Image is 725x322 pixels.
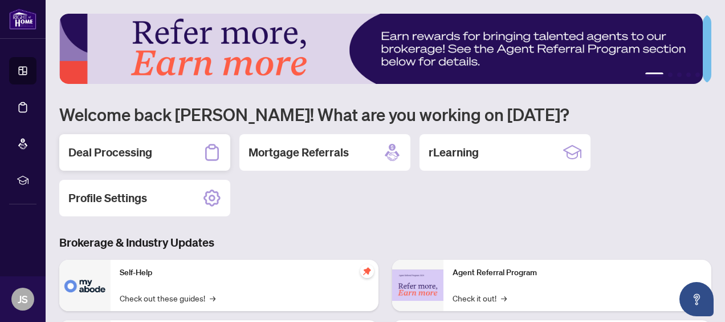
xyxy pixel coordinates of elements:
[68,190,147,206] h2: Profile Settings
[668,73,673,77] button: 2
[68,144,152,160] h2: Deal Processing
[59,103,711,125] h1: Welcome back [PERSON_NAME]! What are you working on [DATE]?
[501,292,507,304] span: →
[59,260,111,311] img: Self-Help
[59,14,703,84] img: Slide 0
[120,267,369,279] p: Self-Help
[59,235,711,251] h3: Brokerage & Industry Updates
[645,73,663,77] button: 1
[392,269,443,301] img: Agent Referral Program
[429,144,479,160] h2: rLearning
[18,291,28,307] span: JS
[210,292,215,304] span: →
[677,73,682,77] button: 3
[453,267,702,279] p: Agent Referral Program
[695,73,700,77] button: 5
[9,9,36,30] img: logo
[679,282,714,316] button: Open asap
[686,73,691,77] button: 4
[120,292,215,304] a: Check out these guides!→
[453,292,507,304] a: Check it out!→
[360,264,374,278] span: pushpin
[249,144,349,160] h2: Mortgage Referrals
